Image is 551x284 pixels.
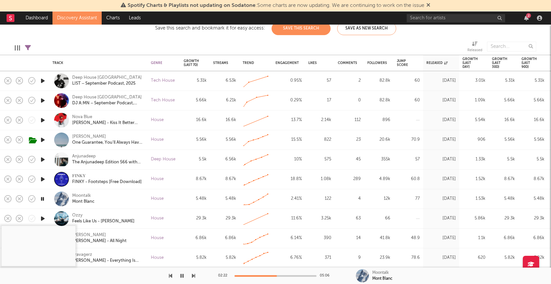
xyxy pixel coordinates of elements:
div: Save this search and bookmark it for easy access: [155,26,396,30]
div: 371 [308,254,331,262]
div: Growth (last 30d) [492,57,507,69]
div: 6.76 % [275,254,302,262]
div: [DATE] [426,97,456,105]
div: 05:06 [320,272,333,280]
div: [DATE] [426,234,456,242]
div: Followers [367,61,387,65]
div: Released [467,47,482,54]
a: [PERSON_NAME] [72,134,106,140]
div: 8.67k [492,175,515,183]
div: 5.5k [521,156,544,164]
div: House [151,116,164,124]
div: 575 [308,156,331,164]
div: Deep House [151,156,175,164]
div: House [151,136,164,144]
div: Moontalk [72,193,91,199]
div: 2.14k [308,116,331,124]
div: 1.08k [308,175,331,183]
div: 60.8 [397,175,420,183]
div: 1.33k [462,156,485,164]
div: 5.56k [213,136,236,144]
a: The Anjunadeep Edition 566 with Because of Art (Live at Explorations) [72,160,143,166]
div: 5.31k [492,77,515,85]
div: 5.56k [492,136,515,144]
a: LIST ‒ September Podcast, 2025 [72,81,135,87]
div: 5.48k [521,195,544,203]
div: [PERSON_NAME] - Kiss It Better (Nova Blue x Lumine Remix) [72,120,143,126]
a: FINKY - Footsteps [Free Download] [72,179,142,185]
div: Mont Blanc [72,199,94,205]
div: Filters(1 filter active) [25,38,31,57]
div: Ozzy [72,213,134,219]
a: Nova Blue[PERSON_NAME] - Kiss It Better (Nova Blue x Lumine Remix) [72,114,143,126]
div: 3.01k [462,77,485,85]
div: Deep House [GEOGRAPHIC_DATA] [72,75,142,81]
div: 8.67k [184,175,207,183]
div: 13.7 % [275,116,302,124]
div: 6.86k [213,234,236,242]
div: 41.8k [367,234,390,242]
div: 16.6k [213,116,236,124]
a: [PERSON_NAME] [72,233,106,238]
div: 5.31k [521,77,544,85]
div: 66 [367,215,390,223]
input: Search... [487,42,536,51]
div: 822 [308,136,331,144]
div: 0 [338,97,361,105]
div: 6.53k [213,77,236,85]
div: 1.1k [462,234,485,242]
span: Dismiss [426,3,430,8]
div: 60 [397,77,420,85]
div: Tech House [151,77,175,85]
div: Engagement [275,61,299,65]
div: 5.48k [184,195,207,203]
div: Likes [308,61,321,65]
div: 620 [462,254,485,262]
div: 5.5k [184,156,207,164]
div: Nova Blue [72,114,143,120]
div: 6.21k [213,97,236,105]
div: 112 [338,116,361,124]
div: Growth (last 7d) [184,59,199,67]
a: OzzyFeels Like Us - [PERSON_NAME] [72,213,134,225]
span: : Some charts are now updating. We are continuing to work on the issue [128,3,424,8]
div: 4 [338,195,361,203]
div: DJ A:MN ‒ September Podcast, 2025 [72,101,143,107]
div: 8.67k [521,175,544,183]
div: Growth (last day) [462,57,478,69]
div: 29.3k [521,215,544,223]
div: One Guarantee, You'll Always Have Me [72,140,143,146]
div: Growth (last 90d) [521,57,537,69]
div: 1.53k [462,195,485,203]
div: 02:22 [218,272,231,280]
div: 5.5k [492,156,515,164]
div: 82.8k [367,97,390,105]
div: 2 [338,77,361,85]
div: House [151,254,164,262]
div: 5.66k [521,97,544,105]
input: Search for artists [407,14,505,22]
div: 57 [308,77,331,85]
div: 5.86k [462,215,485,223]
div: 5.48k [492,195,515,203]
div: 16.6k [492,116,515,124]
a: Deep House [GEOGRAPHIC_DATA] [72,95,142,101]
div: 6.86k [184,234,207,242]
div: [DATE] [426,215,456,223]
div: 2.41 % [275,195,302,203]
div: 6.14 % [275,234,302,242]
div: 70.9 [397,136,420,144]
div: Released [426,61,448,65]
div: 60 [397,97,420,105]
div: 23.9k [367,254,390,262]
div: 1.52k [462,175,485,183]
div: 82.8k [367,77,390,85]
div: 63 [338,215,361,223]
div: 10 % [275,156,302,164]
span: Spotify Charts & Playlists not updating on Sodatone [128,3,255,8]
div: Jump Score [397,59,410,67]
